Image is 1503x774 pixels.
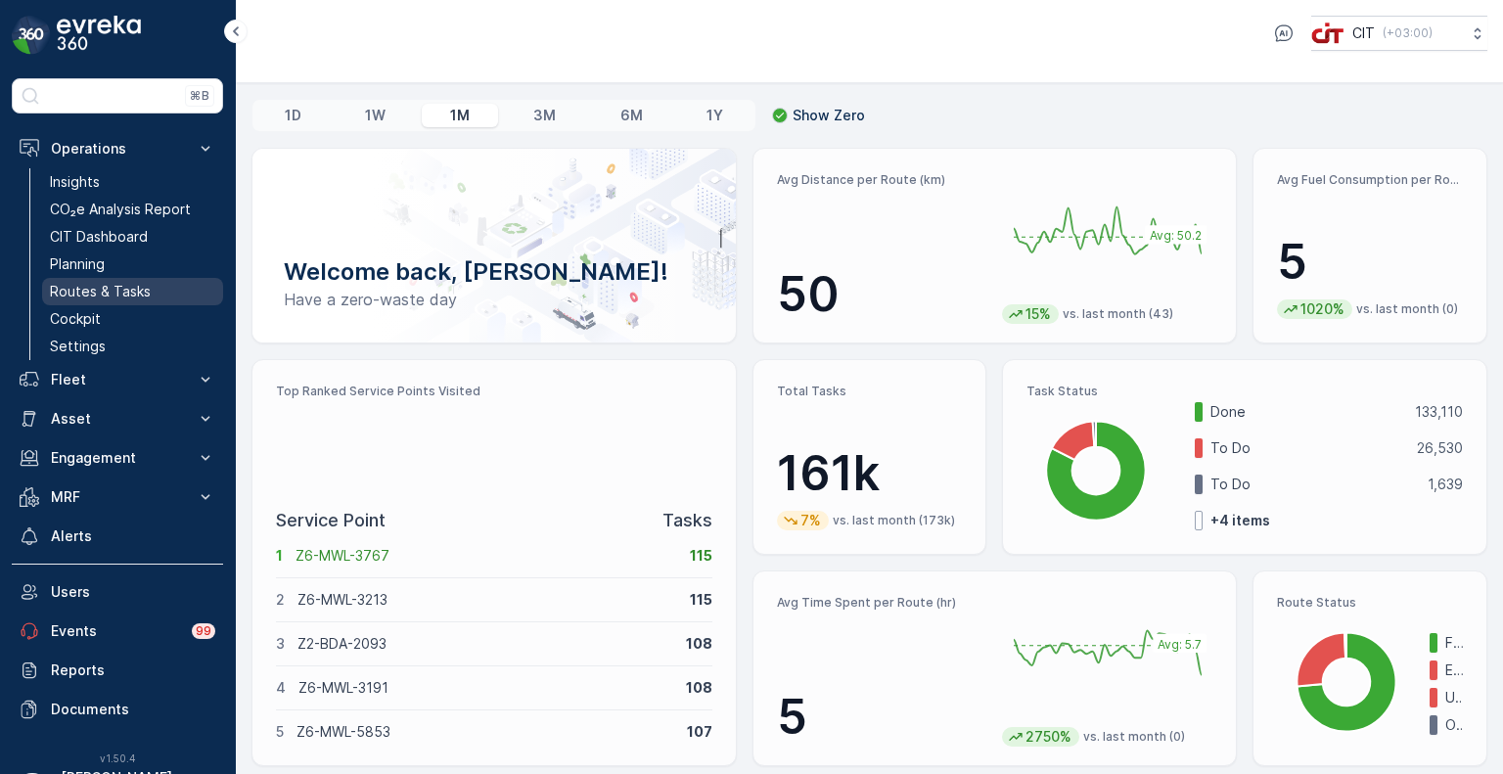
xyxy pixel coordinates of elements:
button: MRF [12,478,223,517]
p: To Do [1210,438,1404,458]
p: 5 [1277,233,1463,292]
p: 15% [1024,304,1053,324]
p: CO₂e Analysis Report [50,200,191,219]
p: Top Ranked Service Points Visited [276,384,712,399]
p: 3M [533,106,556,125]
p: Z6-MWL-3767 [296,546,677,566]
p: Z6-MWL-3191 [298,678,673,698]
p: 7% [798,511,823,530]
p: Planning [50,254,105,274]
p: Have a zero-waste day [284,288,705,311]
p: 50 [777,265,987,324]
a: Planning [42,250,223,278]
p: 108 [686,634,712,654]
p: Show Zero [793,106,865,125]
p: Insights [50,172,100,192]
p: 133,110 [1415,402,1463,422]
p: Route Status [1277,595,1463,611]
p: Alerts [51,526,215,546]
p: Settings [50,337,106,356]
p: 5 [276,722,284,742]
a: Documents [12,690,223,729]
p: Users [51,582,215,602]
p: Engagement [51,448,184,468]
p: vs. last month (0) [1083,729,1185,745]
p: 5 [777,688,987,747]
p: Routes & Tasks [50,282,151,301]
p: CIT [1352,23,1375,43]
p: 107 [687,722,712,742]
p: 4 [276,678,286,698]
p: vs. last month (43) [1063,306,1173,322]
p: 2 [276,590,285,610]
p: 1M [450,106,470,125]
button: Asset [12,399,223,438]
a: Routes & Tasks [42,278,223,305]
button: Engagement [12,438,223,478]
p: 115 [690,546,712,566]
p: MRF [51,487,184,507]
p: Z2-BDA-2093 [297,634,673,654]
p: Total Tasks [777,384,963,399]
a: Cockpit [42,305,223,333]
p: Welcome back, [PERSON_NAME]! [284,256,705,288]
p: 26,530 [1417,438,1463,458]
a: CO₂e Analysis Report [42,196,223,223]
a: Insights [42,168,223,196]
p: 1D [285,106,301,125]
p: To Do [1210,475,1415,494]
p: Task Status [1026,384,1463,399]
img: cit-logo_pOk6rL0.png [1311,23,1344,44]
p: Expired [1445,660,1463,680]
p: 161k [777,444,963,503]
p: Avg Distance per Route (km) [777,172,987,188]
p: Cockpit [50,309,101,329]
p: Operations [51,139,184,159]
p: vs. last month (173k) [833,513,955,528]
a: Alerts [12,517,223,556]
p: 99 [196,623,211,639]
p: Tasks [662,507,712,534]
a: Settings [42,333,223,360]
p: Documents [51,700,215,719]
p: 6M [620,106,643,125]
p: + 4 items [1210,511,1270,530]
p: Z6-MWL-3213 [297,590,677,610]
p: 1020% [1298,299,1346,319]
p: 115 [690,590,712,610]
p: 1Y [706,106,723,125]
p: ⌘B [190,88,209,104]
p: Service Point [276,507,386,534]
img: logo_dark-DEwI_e13.png [57,16,141,55]
p: Done [1210,402,1402,422]
img: logo [12,16,51,55]
p: Offline [1445,715,1463,735]
p: 3 [276,634,285,654]
button: Fleet [12,360,223,399]
p: 108 [686,678,712,698]
p: Reports [51,660,215,680]
p: Finished [1445,633,1463,653]
p: 1,639 [1428,475,1463,494]
p: 1W [365,106,386,125]
span: v 1.50.4 [12,752,223,764]
p: CIT Dashboard [50,227,148,247]
a: Events99 [12,612,223,651]
a: Reports [12,651,223,690]
button: CIT(+03:00) [1311,16,1487,51]
p: Undispatched [1445,688,1463,707]
p: Asset [51,409,184,429]
p: Fleet [51,370,184,389]
p: Avg Time Spent per Route (hr) [777,595,987,611]
p: Events [51,621,180,641]
p: 2750% [1024,727,1073,747]
p: Avg Fuel Consumption per Route (lt) [1277,172,1463,188]
p: ( +03:00 ) [1383,25,1433,41]
p: 1 [276,546,283,566]
button: Operations [12,129,223,168]
p: vs. last month (0) [1356,301,1458,317]
a: Users [12,572,223,612]
p: Z6-MWL-5853 [296,722,674,742]
a: CIT Dashboard [42,223,223,250]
